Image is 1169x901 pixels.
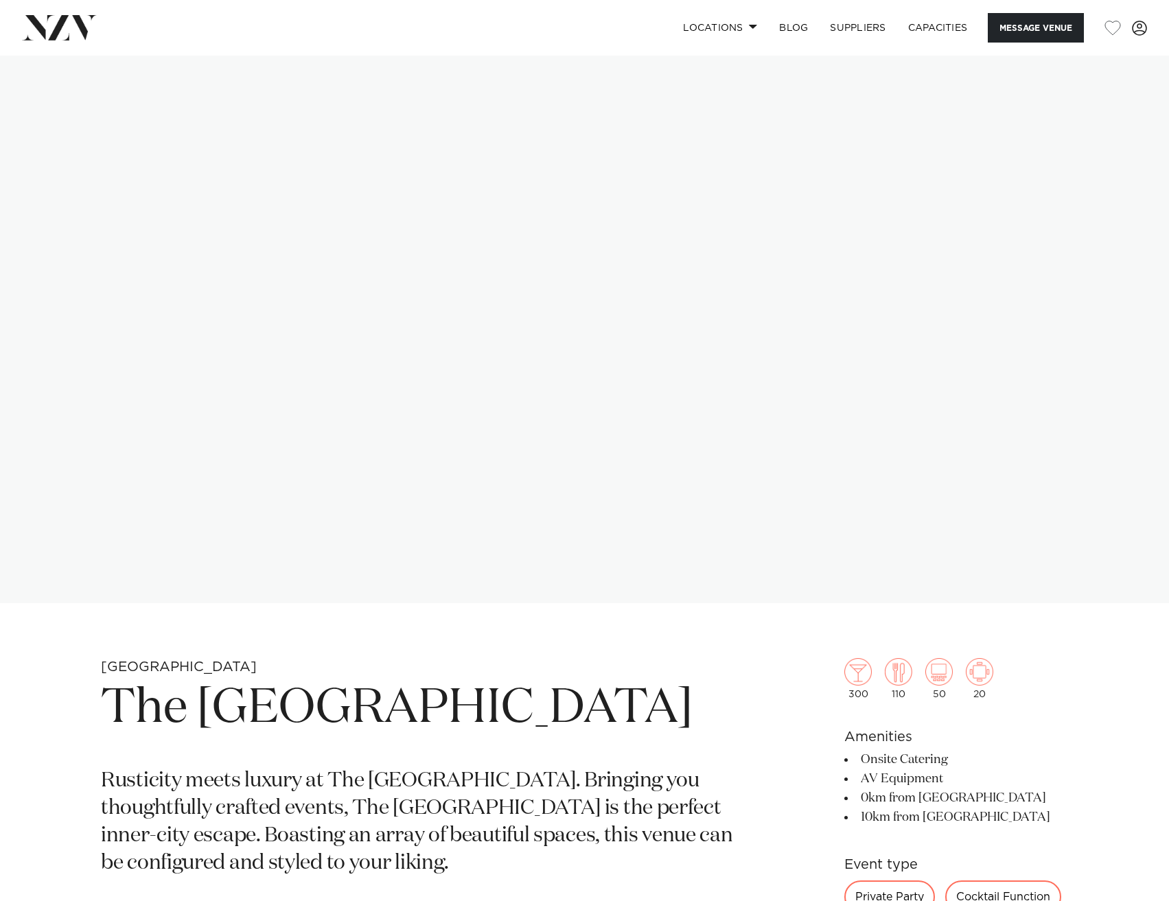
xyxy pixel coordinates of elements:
[101,660,257,674] small: [GEOGRAPHIC_DATA]
[844,658,872,699] div: 300
[966,658,993,686] img: meeting.png
[988,13,1084,43] button: Message Venue
[844,727,1068,747] h6: Amenities
[844,658,872,686] img: cocktail.png
[925,658,953,699] div: 50
[844,788,1068,808] li: 0km from [GEOGRAPHIC_DATA]
[966,658,993,699] div: 20
[101,768,747,878] p: Rusticity meets luxury at The [GEOGRAPHIC_DATA]. Bringing you thoughtfully crafted events, The [G...
[22,15,97,40] img: nzv-logo.png
[768,13,819,43] a: BLOG
[925,658,953,686] img: theatre.png
[844,750,1068,769] li: Onsite Catering
[844,769,1068,788] li: AV Equipment
[897,13,979,43] a: Capacities
[819,13,896,43] a: SUPPLIERS
[885,658,912,699] div: 110
[844,854,1068,875] h6: Event type
[101,677,747,740] h1: The [GEOGRAPHIC_DATA]
[672,13,768,43] a: Locations
[844,808,1068,827] li: 10km from [GEOGRAPHIC_DATA]
[885,658,912,686] img: dining.png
